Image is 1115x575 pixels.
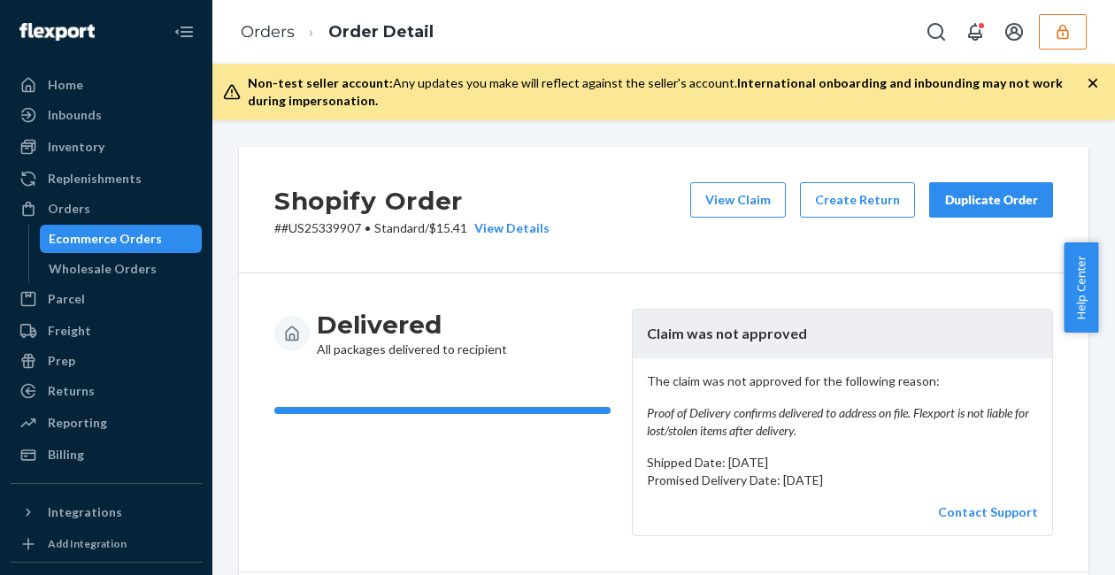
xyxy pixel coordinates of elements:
[227,6,448,58] ol: breadcrumbs
[274,219,550,237] p: # #US25339907 / $15.41
[647,454,1038,471] p: Shipped Date: [DATE]
[317,309,507,341] h3: Delivered
[11,133,202,161] a: Inventory
[11,441,202,469] a: Billing
[944,191,1038,209] div: Duplicate Order
[48,290,85,308] div: Parcel
[365,220,371,235] span: •
[48,352,75,370] div: Prep
[48,76,83,94] div: Home
[274,182,550,219] h2: Shopify Order
[11,195,202,223] a: Orders
[49,230,162,248] div: Ecommerce Orders
[248,75,393,90] span: Non-test seller account:
[11,409,202,437] a: Reporting
[11,533,202,555] a: Add Integration
[11,498,202,526] button: Integrations
[11,347,202,375] a: Prep
[48,200,90,218] div: Orders
[11,317,202,345] a: Freight
[374,220,425,235] span: Standard
[11,165,202,193] a: Replenishments
[49,260,157,278] div: Wholesale Orders
[1003,522,1097,566] iframe: Opens a widget where you can chat to one of our agents
[647,372,1038,440] p: The claim was not approved for the following reason:
[48,170,142,188] div: Replenishments
[166,14,202,50] button: Close Navigation
[40,225,203,253] a: Ecommerce Orders
[919,14,954,50] button: Open Search Box
[11,285,202,313] a: Parcel
[938,504,1038,519] a: Contact Support
[317,309,507,358] div: All packages delivered to recipient
[48,106,102,124] div: Inbounds
[48,138,104,156] div: Inventory
[48,414,107,432] div: Reporting
[467,219,550,237] button: View Details
[647,404,1038,440] em: Proof of Delivery confirms delivered to address on file. Flexport is not liable for lost/stolen i...
[11,101,202,129] a: Inbounds
[929,182,1053,218] button: Duplicate Order
[19,23,95,41] img: Flexport logo
[690,182,786,218] button: View Claim
[248,74,1087,110] div: Any updates you make will reflect against the seller's account.
[957,14,993,50] button: Open notifications
[48,446,84,464] div: Billing
[241,22,295,42] a: Orders
[11,377,202,405] a: Returns
[800,182,915,218] button: Create Return
[633,310,1052,358] header: Claim was not approved
[48,536,127,551] div: Add Integration
[996,14,1032,50] button: Open account menu
[328,22,434,42] a: Order Detail
[48,503,122,521] div: Integrations
[1064,242,1098,333] button: Help Center
[647,471,1038,489] p: Promised Delivery Date: [DATE]
[48,322,91,340] div: Freight
[11,71,202,99] a: Home
[40,255,203,283] a: Wholesale Orders
[48,382,95,400] div: Returns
